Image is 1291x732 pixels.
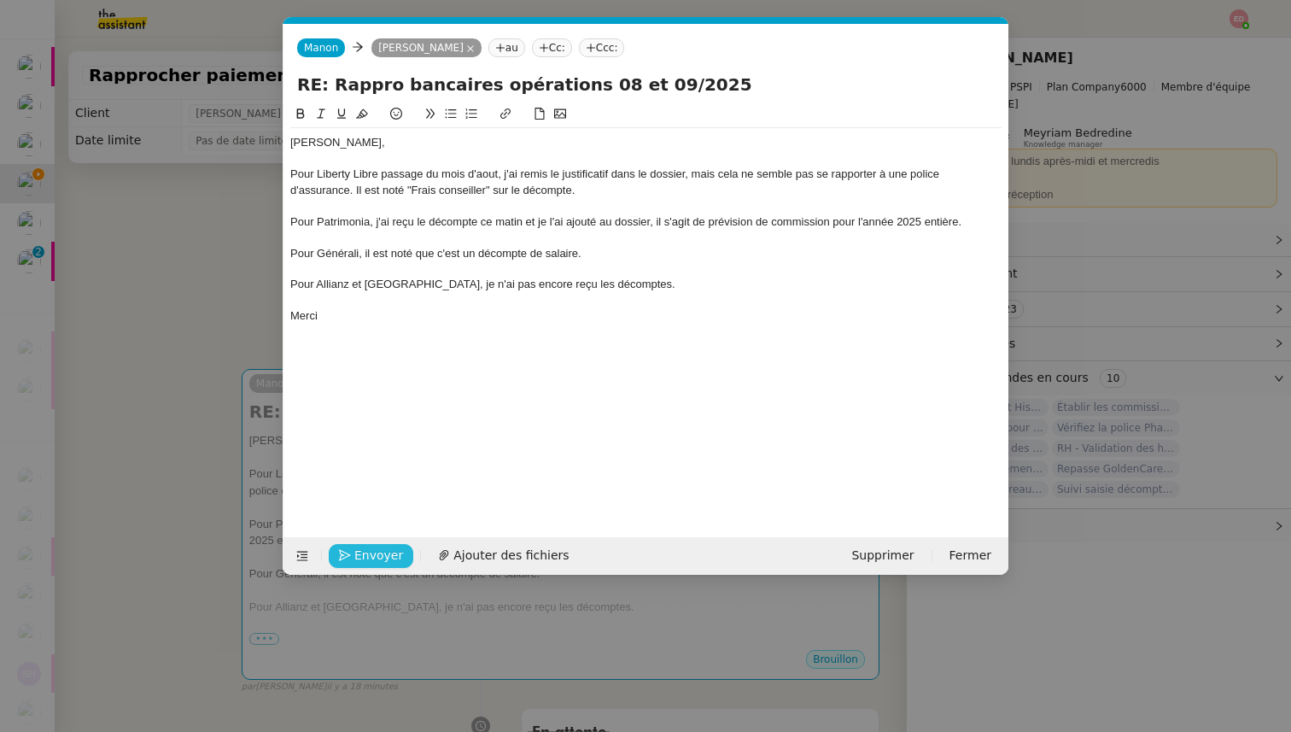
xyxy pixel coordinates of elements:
div: Pour Liberty Libre passage du mois d'aout, j'ai remis le justificatif dans le dossier, mais cela ... [290,167,1002,198]
nz-tag: Cc: [532,38,572,57]
div: Pour Patrimonia, j'ai reçu le décompte ce matin et je l'ai ajouté au dossier, il s'agit de prévis... [290,214,1002,230]
nz-tag: au [488,38,525,57]
button: Fermer [939,544,1002,568]
span: Envoyer [354,546,403,565]
div: [PERSON_NAME], [290,135,1002,150]
nz-tag: Ccc: [579,38,625,57]
div: Pour Allianz et [GEOGRAPHIC_DATA], je n'ai pas encore reçu les décomptes. [290,277,1002,292]
button: Supprimer [841,544,924,568]
span: Supprimer [851,546,914,565]
button: Ajouter des fichiers [428,544,579,568]
nz-tag: [PERSON_NAME] [371,38,482,57]
div: Merci [290,308,1002,324]
button: Envoyer [329,544,413,568]
span: Ajouter des fichiers [453,546,569,565]
span: Manon [304,42,338,54]
input: Subject [297,72,995,97]
span: Fermer [949,546,991,565]
div: Pour Générali, il est noté que c'est un décompte de salaire. [290,246,1002,261]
